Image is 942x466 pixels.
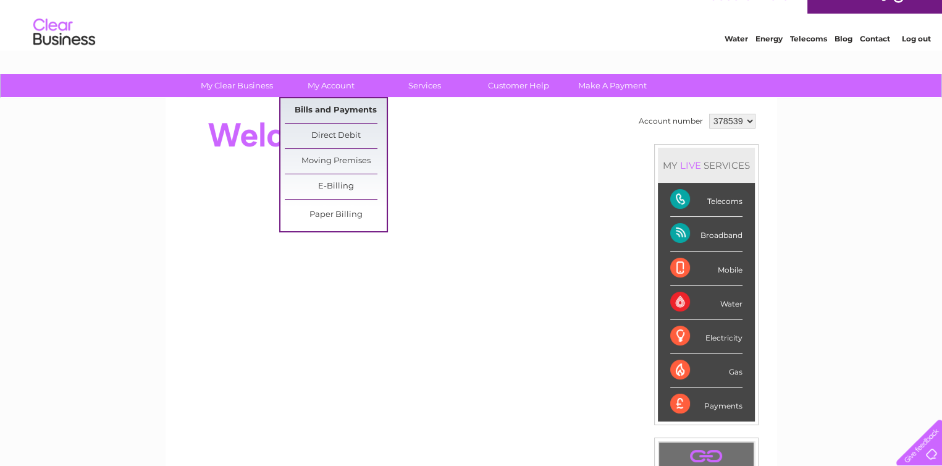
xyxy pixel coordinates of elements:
[468,74,570,97] a: Customer Help
[670,183,742,217] div: Telecoms
[790,53,827,62] a: Telecoms
[285,98,387,123] a: Bills and Payments
[374,74,476,97] a: Services
[670,217,742,251] div: Broadband
[280,74,382,97] a: My Account
[670,320,742,354] div: Electricity
[285,124,387,148] a: Direct Debit
[670,286,742,320] div: Water
[755,53,783,62] a: Energy
[709,6,794,22] a: 0333 014 3131
[285,203,387,227] a: Paper Billing
[860,53,890,62] a: Contact
[561,74,663,97] a: Make A Payment
[186,74,288,97] a: My Clear Business
[180,7,763,60] div: Clear Business is a trading name of Verastar Limited (registered in [GEOGRAPHIC_DATA] No. 3667643...
[670,354,742,388] div: Gas
[33,32,96,70] img: logo.png
[636,111,706,132] td: Account number
[678,159,704,171] div: LIVE
[670,388,742,421] div: Payments
[285,149,387,174] a: Moving Premises
[285,174,387,199] a: E-Billing
[835,53,852,62] a: Blog
[670,252,742,286] div: Mobile
[725,53,748,62] a: Water
[902,53,931,62] a: Log out
[658,148,755,183] div: MY SERVICES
